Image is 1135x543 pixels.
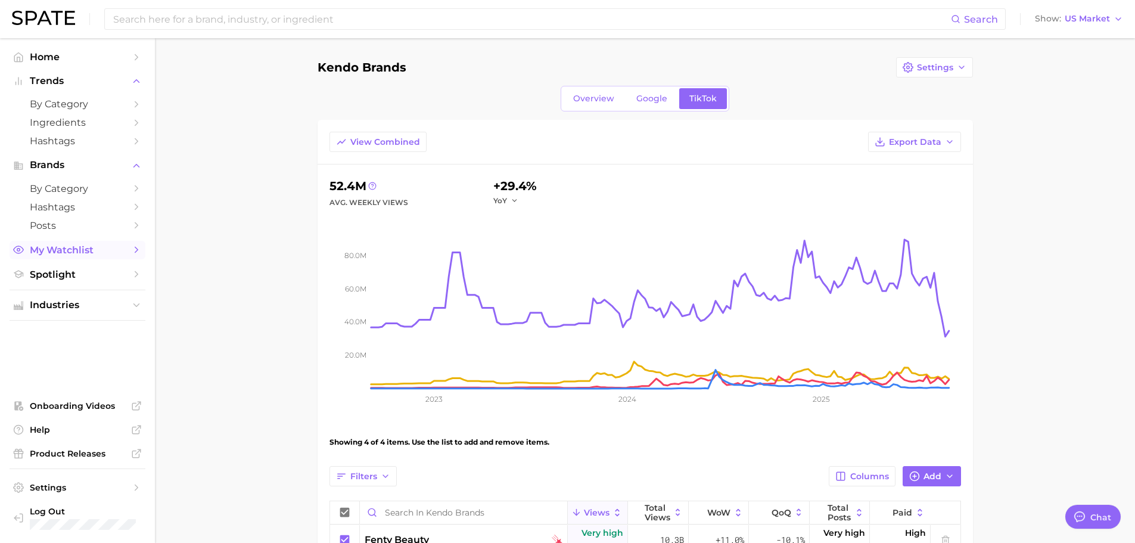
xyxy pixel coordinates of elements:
div: Showing 4 of 4 items. Use the list to add and remove items. [329,426,961,459]
a: Home [10,48,145,66]
a: Ingredients [10,113,145,132]
span: Search [964,14,998,25]
button: Settings [896,57,973,77]
span: by Category [30,98,125,110]
span: Add [923,471,941,482]
button: Industries [10,296,145,314]
tspan: 2024 [618,395,636,404]
a: Spotlight [10,265,145,284]
span: Views [584,508,610,517]
button: ShowUS Market [1032,11,1126,27]
a: Overview [563,88,624,109]
button: Total Posts [810,501,870,525]
h1: Kendo Brands [318,61,406,74]
span: Settings [30,482,125,493]
a: Google [626,88,677,109]
tspan: 20.0m [345,350,366,359]
input: Search here for a brand, industry, or ingredient [112,9,951,29]
button: Export Data [868,132,961,152]
span: US Market [1065,15,1110,22]
span: WoW [707,508,730,517]
span: My Watchlist [30,244,125,256]
a: Settings [10,479,145,497]
button: View Combined [329,132,427,152]
span: Onboarding Videos [30,401,125,411]
tspan: 40.0m [344,317,366,326]
span: Total Views [645,503,670,522]
a: by Category [10,179,145,198]
span: Brands [30,160,125,170]
span: TikTok [689,94,717,104]
span: Trends [30,76,125,86]
tspan: 2025 [812,395,829,404]
div: 52.4m [329,176,408,196]
a: Product Releases [10,445,145,463]
span: Columns [850,471,889,482]
span: Spotlight [30,269,125,280]
span: Product Releases [30,448,125,459]
button: Add [903,466,961,486]
a: Hashtags [10,198,145,216]
button: Filters [329,466,397,486]
a: Help [10,421,145,439]
button: Views [568,501,628,525]
tspan: 2023 [425,395,443,404]
span: Overview [573,94,614,104]
span: View Combined [350,137,420,147]
input: Search in Kendo Brands [360,501,567,524]
div: +29.4% [493,176,537,196]
span: QoQ [772,508,791,517]
button: Paid [870,501,930,525]
span: by Category [30,183,125,194]
span: High [905,526,926,540]
button: Trends [10,72,145,90]
button: Total Views [628,501,688,525]
tspan: 80.0m [344,251,366,260]
span: Show [1035,15,1061,22]
span: Help [30,424,125,435]
span: Paid [893,508,912,517]
button: QoQ [749,501,809,525]
span: Ingredients [30,117,125,128]
button: YoY [493,196,519,206]
span: Hashtags [30,135,125,147]
span: Filters [350,471,377,482]
a: Onboarding Videos [10,397,145,415]
a: by Category [10,95,145,113]
span: Hashtags [30,201,125,213]
a: Log out. Currently logged in with e-mail jessica.barrett@kendobrands.com. [10,502,145,533]
span: Very high [582,526,623,540]
div: Avg. Weekly Views [329,196,408,210]
a: TikTok [679,88,727,109]
span: Home [30,51,125,63]
button: Columns [829,466,895,486]
a: Posts [10,216,145,235]
span: Settings [917,63,953,73]
span: YoY [493,196,507,206]
button: Brands [10,156,145,174]
span: Log Out [30,506,172,517]
a: Hashtags [10,132,145,150]
img: SPATE [12,11,75,25]
span: Google [636,94,667,104]
span: Total Posts [828,503,851,522]
span: Very high [823,526,865,540]
span: Export Data [889,137,941,147]
button: WoW [689,501,749,525]
tspan: 60.0m [345,284,366,293]
span: Industries [30,300,125,311]
span: Posts [30,220,125,231]
a: My Watchlist [10,241,145,259]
